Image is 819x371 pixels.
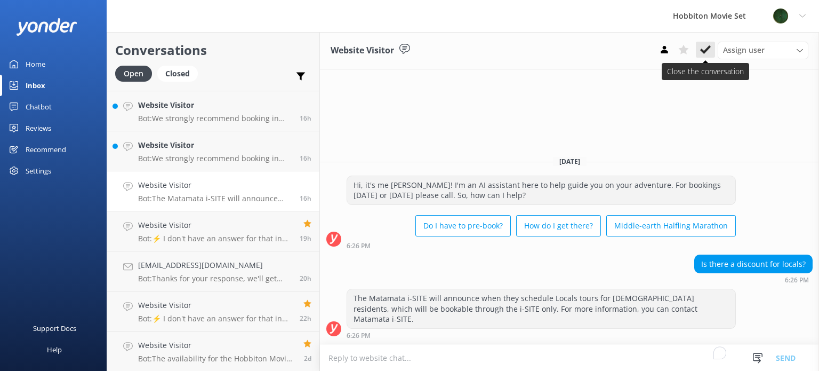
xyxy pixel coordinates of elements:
span: [DATE] [553,157,587,166]
p: Bot: The availability for the Hobbiton Movie Set Beer Festival in [DATE] will be released soon. Y... [138,354,295,364]
span: Aug 20 2025 06:43pm (UTC +12:00) Pacific/Auckland [300,114,311,123]
h4: Website Visitor [138,299,292,311]
div: Aug 20 2025 06:26pm (UTC +12:00) Pacific/Auckland [347,242,736,249]
div: Help [47,339,62,360]
a: Website VisitorBot:⚡ I don't have an answer for that in my knowledge base. Please try and rephras... [107,211,319,251]
strong: 6:26 PM [347,333,371,339]
strong: 6:26 PM [347,243,371,249]
a: Website VisitorBot:⚡ I don't have an answer for that in my knowledge base. Please try and rephras... [107,291,319,331]
div: Closed [157,66,198,82]
div: Home [26,53,45,75]
div: Inbox [26,75,45,96]
img: yonder-white-logo.png [16,18,77,36]
div: Hi, it's me [PERSON_NAME]! I'm an AI assistant here to help guide you on your adventure. For book... [347,176,735,204]
h3: Website Visitor [331,44,394,58]
span: Aug 20 2025 03:21pm (UTC +12:00) Pacific/Auckland [300,234,311,243]
p: Bot: Thanks for your response, we'll get back to you as soon as we can during opening hours. [138,274,292,283]
h2: Conversations [115,40,311,60]
div: Open [115,66,152,82]
span: Aug 20 2025 12:26pm (UTC +12:00) Pacific/Auckland [300,314,311,323]
h4: Website Visitor [138,219,292,231]
a: Website VisitorBot:The Matamata i-SITE will announce when they schedule Locals tours for [DEMOGRA... [107,171,319,211]
span: Aug 20 2025 06:26pm (UTC +12:00) Pacific/Auckland [300,194,311,203]
img: 34-1625720359.png [773,8,789,24]
a: Open [115,67,157,79]
p: Bot: ⚡ I don't have an answer for that in my knowledge base. Please try and rephrase your questio... [138,234,292,243]
div: The Matamata i-SITE will announce when they schedule Locals tours for [DEMOGRAPHIC_DATA] resident... [347,289,735,328]
p: Bot: We strongly recommend booking in advance as our tours are known to sell out, especially betw... [138,114,292,123]
div: Reviews [26,117,51,139]
button: Middle-earth Halfling Marathon [606,215,736,236]
p: Bot: ⚡ I don't have an answer for that in my knowledge base. Please try and rephrase your questio... [138,314,292,323]
strong: 6:26 PM [785,277,809,283]
div: Aug 20 2025 06:26pm (UTC +12:00) Pacific/Auckland [694,276,813,283]
div: Chatbot [26,96,52,117]
div: Settings [26,160,51,181]
a: Website VisitorBot:We strongly recommend booking in advance as our tours are known to sell out, e... [107,91,319,131]
h4: Website Visitor [138,99,292,111]
p: Bot: The Matamata i-SITE will announce when they schedule Locals tours for [DEMOGRAPHIC_DATA] res... [138,194,292,203]
div: Support Docs [33,318,76,339]
span: Aug 20 2025 02:52pm (UTC +12:00) Pacific/Auckland [300,274,311,283]
div: Assign User [718,42,808,59]
span: Aug 20 2025 06:33pm (UTC +12:00) Pacific/Auckland [300,154,311,163]
a: Website VisitorBot:We strongly recommend booking in advance as our tours are known to sell out, e... [107,131,319,171]
div: Recommend [26,139,66,160]
span: Assign user [723,44,765,56]
span: Aug 19 2025 04:32am (UTC +12:00) Pacific/Auckland [304,354,311,363]
p: Bot: We strongly recommend booking in advance as our tours are known to sell out, especially betw... [138,154,292,163]
h4: Website Visitor [138,340,295,351]
div: Is there a discount for locals? [695,255,812,273]
button: How do I get there? [516,215,601,236]
textarea: To enrich screen reader interactions, please activate Accessibility in Grammarly extension settings [320,345,819,371]
a: Closed [157,67,203,79]
a: [EMAIL_ADDRESS][DOMAIN_NAME]Bot:Thanks for your response, we'll get back to you as soon as we can... [107,251,319,291]
h4: [EMAIL_ADDRESS][DOMAIN_NAME] [138,259,292,271]
div: Aug 20 2025 06:26pm (UTC +12:00) Pacific/Auckland [347,331,736,339]
button: Do I have to pre-book? [415,215,511,236]
h4: Website Visitor [138,139,292,151]
h4: Website Visitor [138,179,292,191]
